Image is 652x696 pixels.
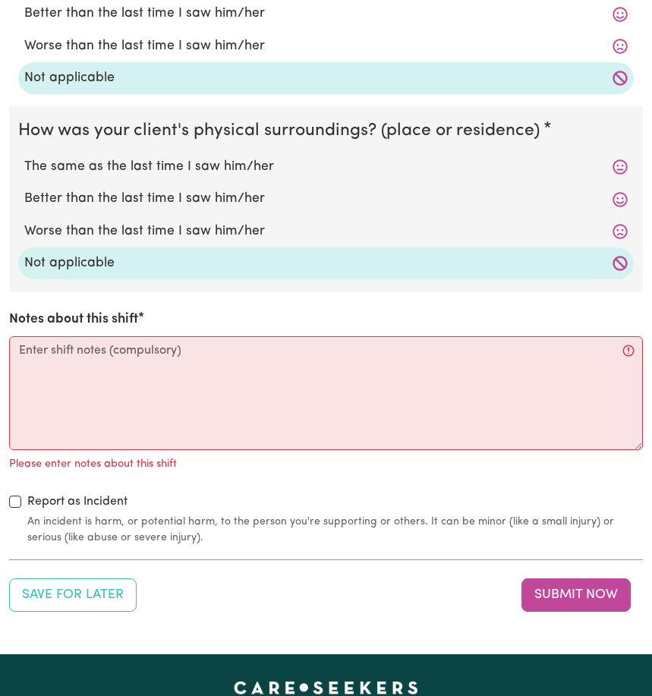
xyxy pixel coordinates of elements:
button: Save your job report [9,578,137,612]
label: Not applicable [24,68,628,88]
label: The same as the last time I saw him/her [24,157,628,177]
label: Notes about this shift [9,310,138,329]
label: Better than the last time I saw him/her [24,4,628,24]
label: Worse than the last time I saw him/her [24,36,628,56]
small: An incident is harm, or potential harm, to the person you're supporting or others. It can be mino... [27,514,643,546]
label: Better than the last time I saw him/her [24,189,628,209]
p: Please enter notes about this shift [9,456,177,473]
label: Report as Incident [27,493,128,511]
legend: How was your client's physical surroundings? (place or residence) [18,118,546,144]
button: Submit your job report [521,578,631,612]
label: Worse than the last time I saw him/her [24,222,628,241]
label: Not applicable [24,254,628,273]
a: Careseekers home page [234,682,418,694]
